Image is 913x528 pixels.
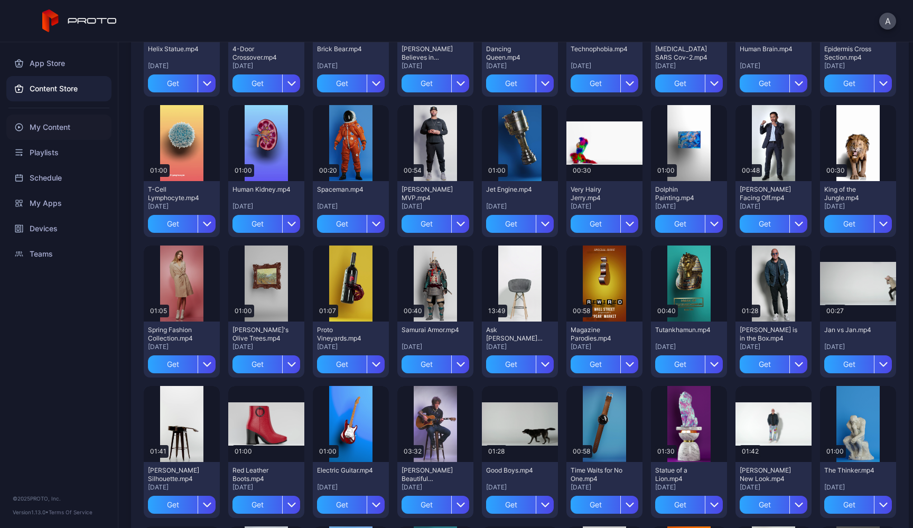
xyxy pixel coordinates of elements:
div: Very Hairy Jerry.mp4 [571,185,629,202]
div: King of the Jungle.mp4 [824,185,882,202]
div: Get [571,496,620,514]
a: Terms Of Service [49,509,92,515]
div: Get [317,215,367,233]
div: Get [402,355,451,373]
div: Electric Guitar.mp4 [317,466,375,475]
div: Get [571,74,620,92]
div: Proto Vineyards.mp4 [317,326,375,343]
div: Howie Mandel's New Look.mp4 [740,466,798,483]
button: Get [824,74,892,92]
div: Billy Morrison's Silhouette.mp4 [148,466,206,483]
button: Get [740,496,807,514]
button: Get [148,74,216,92]
div: [DATE] [148,483,216,492]
div: Get [317,355,367,373]
div: Spaceman.mp4 [317,185,375,194]
button: Get [148,355,216,373]
div: [DATE] [317,343,385,351]
div: Get [740,496,789,514]
div: Get [824,355,874,373]
div: [DATE] [148,202,216,211]
div: [DATE] [571,62,638,70]
div: Statue of a Lion.mp4 [655,466,713,483]
div: [DATE] [402,343,469,351]
div: Jet Engine.mp4 [486,185,544,194]
div: [DATE] [824,62,892,70]
div: The Thinker.mp4 [824,466,882,475]
div: 4-Door Crossover.mp4 [232,45,291,62]
div: [DATE] [486,343,554,351]
div: Spring Fashion Collection.mp4 [148,326,206,343]
div: [DATE] [655,483,723,492]
a: App Store [6,51,111,76]
div: [DATE] [402,62,469,70]
a: My Content [6,115,111,140]
div: Get [148,496,198,514]
button: Get [571,355,638,373]
div: Get [148,355,198,373]
button: Get [402,74,469,92]
div: [DATE] [655,343,723,351]
button: Get [740,215,807,233]
div: Jan vs Jan.mp4 [824,326,882,334]
div: Get [486,496,536,514]
div: Good Boys.mp4 [486,466,544,475]
button: Get [232,215,300,233]
div: Manny Pacquiao Facing Off.mp4 [740,185,798,202]
div: [DATE] [571,202,638,211]
div: Get [317,496,367,514]
div: [DATE] [486,202,554,211]
div: Get [402,496,451,514]
div: Get [402,74,451,92]
button: Get [655,496,723,514]
div: [DATE] [317,202,385,211]
div: Get [232,496,282,514]
div: Get [655,74,705,92]
button: A [879,13,896,30]
div: [DATE] [740,202,807,211]
a: Schedule [6,165,111,191]
div: [DATE] [740,62,807,70]
div: Howie Mandel is in the Box.mp4 [740,326,798,343]
div: Content Store [6,76,111,101]
div: Time Waits for No One.mp4 [571,466,629,483]
div: Get [486,74,536,92]
button: Get [486,496,554,514]
button: Get [148,215,216,233]
button: Get [740,74,807,92]
button: Get [824,496,892,514]
button: Get [317,215,385,233]
div: [DATE] [655,62,723,70]
button: Get [740,355,807,373]
div: Dolphin Painting.mp4 [655,185,713,202]
div: Get [232,215,282,233]
div: Tutankhamun.mp4 [655,326,713,334]
button: Get [402,215,469,233]
button: Get [402,496,469,514]
div: Ask Tim Draper Anything.mp4 [486,326,544,343]
div: Get [402,215,451,233]
a: Playlists [6,140,111,165]
div: Human Kidney.mp4 [232,185,291,194]
div: [DATE] [232,62,300,70]
div: [DATE] [824,343,892,351]
div: [DATE] [148,62,216,70]
button: Get [317,496,385,514]
a: Teams [6,241,111,267]
div: Get [148,215,198,233]
button: Get [571,496,638,514]
div: Get [486,355,536,373]
div: Get [824,496,874,514]
button: Get [571,215,638,233]
button: Get [486,74,554,92]
button: Get [824,215,892,233]
div: Get [740,355,789,373]
div: [DATE] [571,483,638,492]
div: Billy Morrison's Beautiful Disaster.mp4 [402,466,460,483]
button: Get [317,355,385,373]
div: Devices [6,216,111,241]
div: Magazine Parodies.mp4 [571,326,629,343]
button: Get [317,74,385,92]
